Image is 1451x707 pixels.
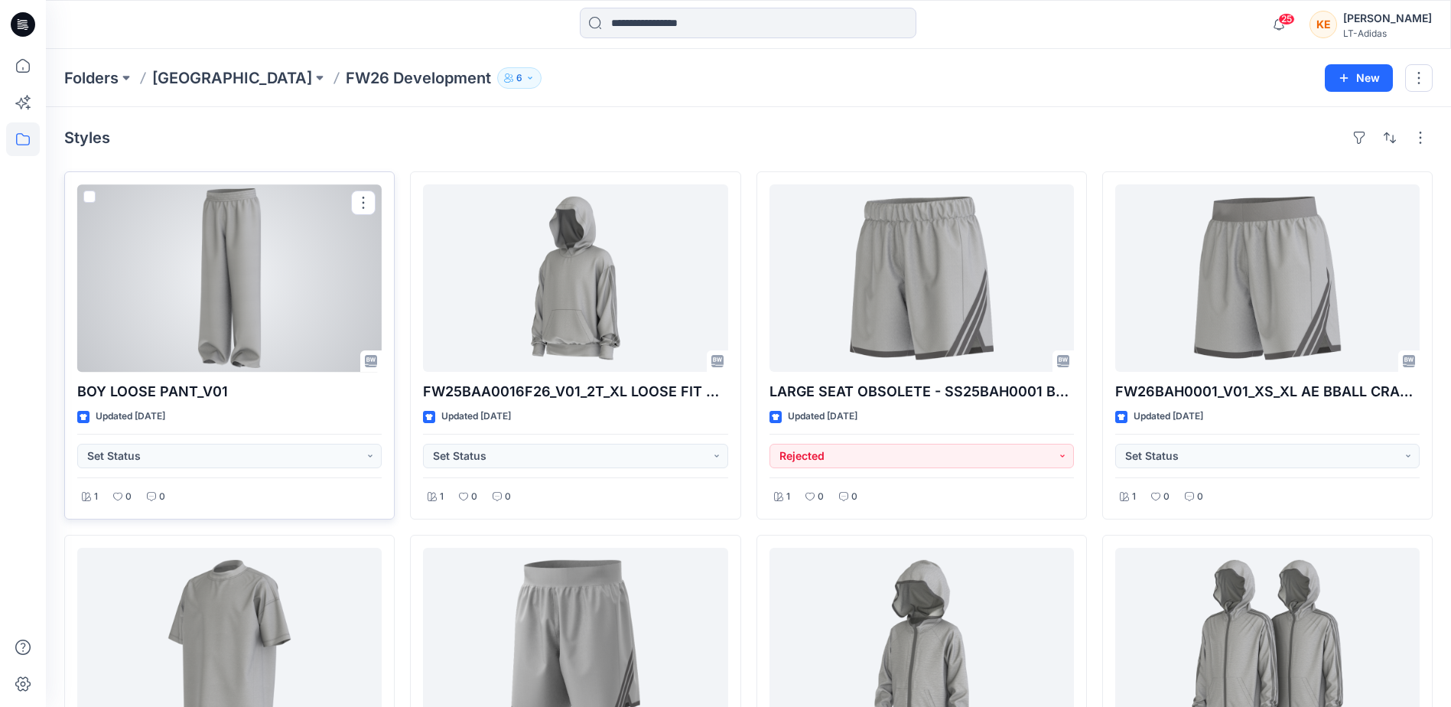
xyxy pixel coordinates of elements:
[159,489,165,505] p: 0
[1197,489,1203,505] p: 0
[441,409,511,425] p: Updated [DATE]
[440,489,444,505] p: 1
[818,489,824,505] p: 0
[769,381,1074,402] p: LARGE SEAT OBSOLETE - SS25BAH0001 BASKETBALL SELECT SHORT
[77,381,382,402] p: BOY LOOSE PANT_V01
[1343,28,1432,39] div: LT-Adidas
[1343,9,1432,28] div: [PERSON_NAME]
[64,67,119,89] a: Folders
[497,67,542,89] button: 6
[505,489,511,505] p: 0
[851,489,857,505] p: 0
[64,129,110,147] h4: Styles
[94,489,98,505] p: 1
[346,67,491,89] p: FW26 Development
[1163,489,1170,505] p: 0
[516,70,522,86] p: 6
[1132,489,1136,505] p: 1
[152,67,312,89] a: [GEOGRAPHIC_DATA]
[96,409,165,425] p: Updated [DATE]
[769,184,1074,372] a: LARGE SEAT OBSOLETE - SS25BAH0001 BASKETBALL SELECT SHORT
[1309,11,1337,38] div: KE
[1278,13,1295,25] span: 25
[423,184,727,372] a: FW25BAA0016F26_V01_2T_XL LOOSE FIT HOODED PO NOT APPVD
[77,184,382,372] a: BOY LOOSE PANT_V01
[1115,184,1420,372] a: FW26BAH0001_V01_XS_XL AE BBALL CRAZY LITE SHORT NOT APPVD
[471,489,477,505] p: 0
[1134,409,1203,425] p: Updated [DATE]
[423,381,727,402] p: FW25BAA0016F26_V01_2T_XL LOOSE FIT HOODED PO NOT APPVD
[788,409,857,425] p: Updated [DATE]
[1325,64,1393,92] button: New
[786,489,790,505] p: 1
[125,489,132,505] p: 0
[1115,381,1420,402] p: FW26BAH0001_V01_XS_XL AE BBALL CRAZY LITE SHORT NOT APPVD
